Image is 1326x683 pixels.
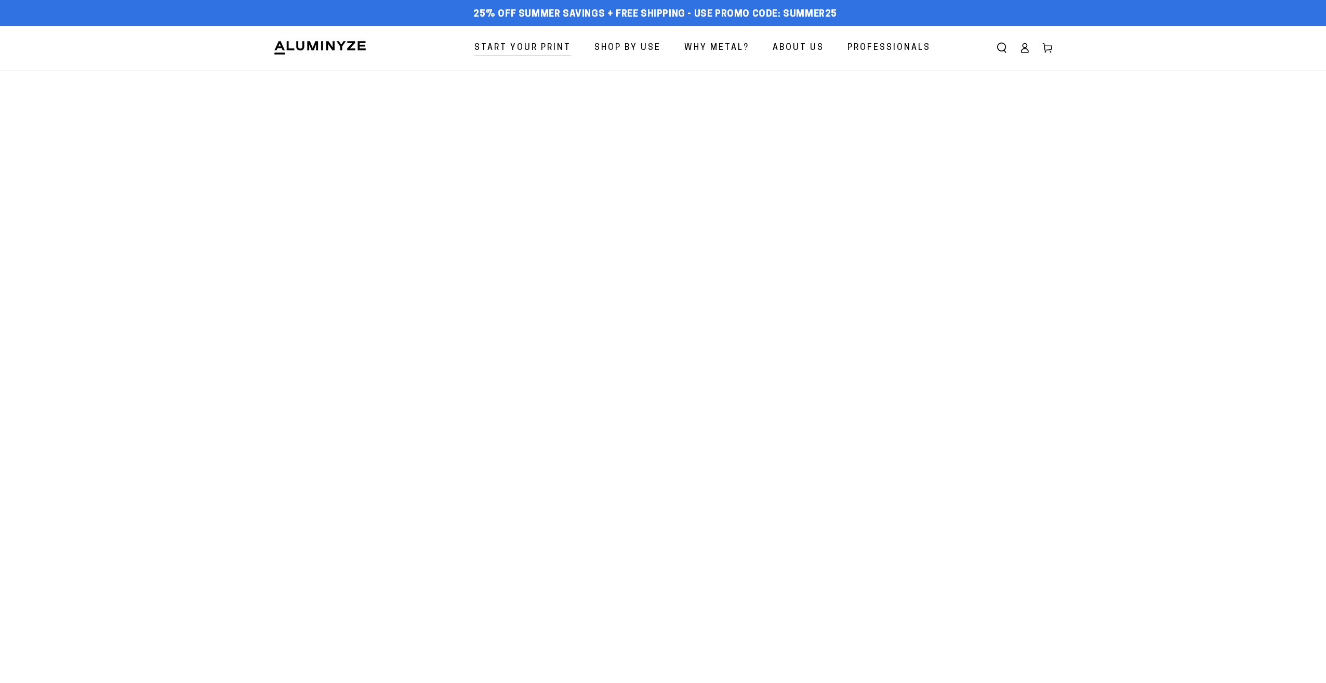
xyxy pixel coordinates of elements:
[847,41,931,56] span: Professionals
[840,34,938,62] a: Professionals
[773,41,824,56] span: About Us
[587,34,669,62] a: Shop By Use
[765,34,832,62] a: About Us
[273,40,367,56] img: Aluminyze
[677,34,757,62] a: Why Metal?
[474,41,571,56] span: Start Your Print
[467,34,579,62] a: Start Your Print
[684,41,749,56] span: Why Metal?
[990,36,1013,59] summary: Search our site
[473,9,837,20] span: 25% off Summer Savings + Free Shipping - Use Promo Code: SUMMER25
[594,41,661,56] span: Shop By Use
